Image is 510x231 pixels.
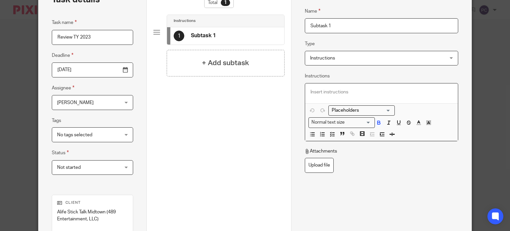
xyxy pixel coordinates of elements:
[52,84,74,92] label: Assignee
[57,209,128,222] p: Alife Stick Talk Midtown (489 Entertainment, LLC)
[305,7,320,15] label: Name
[310,56,335,60] span: Instructions
[308,117,375,128] div: Text styles
[174,31,184,41] div: 1
[57,100,94,105] span: [PERSON_NAME]
[52,30,133,45] input: Task name
[52,62,133,77] input: Pick a date
[328,105,395,116] div: Placeholders
[310,119,346,126] span: Normal text size
[191,32,216,39] h4: Subtask 1
[305,41,315,47] label: Type
[52,52,73,59] label: Deadline
[202,58,249,68] h4: + Add subtask
[57,165,81,170] span: Not started
[329,107,391,114] input: Search for option
[52,19,77,26] label: Task name
[57,133,92,137] span: No tags selected
[347,119,371,126] input: Search for option
[328,105,395,116] div: Search for option
[305,73,330,79] label: Instructions
[174,18,196,24] h4: Instructions
[308,117,375,128] div: Search for option
[305,148,337,155] p: Attachments
[305,158,334,173] label: Upload file
[57,200,128,205] p: Client
[52,149,69,157] label: Status
[52,117,61,124] label: Tags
